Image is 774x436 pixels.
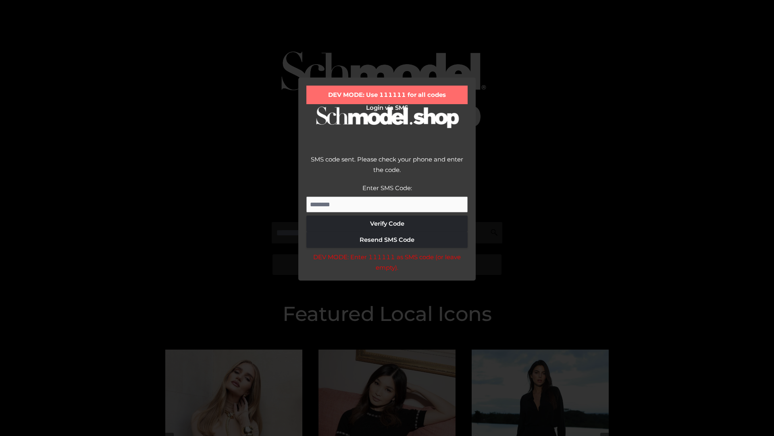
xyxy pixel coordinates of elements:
[306,216,468,232] button: Verify Code
[306,154,468,183] div: SMS code sent. Please check your phone and enter the code.
[306,86,468,104] div: DEV MODE: Use 111111 for all codes
[306,232,468,248] button: Resend SMS Code
[306,104,468,111] h2: Login via SMS
[362,184,412,192] label: Enter SMS Code:
[306,252,468,272] div: DEV MODE: Enter 111111 as SMS code (or leave empty).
